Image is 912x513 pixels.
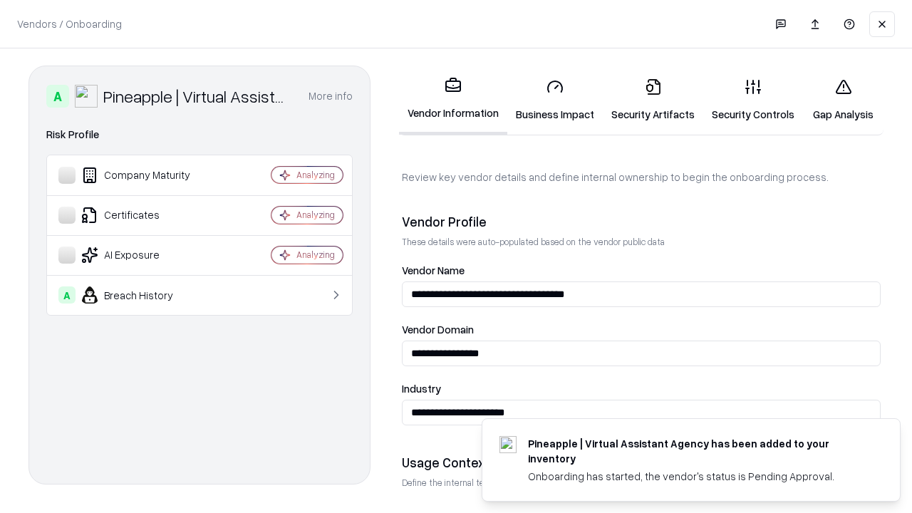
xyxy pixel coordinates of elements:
div: Onboarding has started, the vendor's status is Pending Approval. [528,469,866,484]
button: More info [309,83,353,109]
a: Gap Analysis [803,67,883,133]
p: Define the internal team and reason for using this vendor. This helps assess business relevance a... [402,477,881,489]
p: Vendors / Onboarding [17,16,122,31]
a: Security Artifacts [603,67,703,133]
div: Usage Context [402,454,881,471]
div: Vendor Profile [402,213,881,230]
img: trypineapple.com [499,436,517,453]
div: Analyzing [296,249,335,261]
a: Business Impact [507,67,603,133]
div: Company Maturity [58,167,229,184]
div: Breach History [58,286,229,304]
div: Risk Profile [46,126,353,143]
a: Vendor Information [399,66,507,135]
div: Analyzing [296,209,335,221]
div: Analyzing [296,169,335,181]
div: Pineapple | Virtual Assistant Agency has been added to your inventory [528,436,866,466]
div: Pineapple | Virtual Assistant Agency [103,85,291,108]
label: Vendor Name [402,265,881,276]
img: Pineapple | Virtual Assistant Agency [75,85,98,108]
div: A [46,85,69,108]
label: Industry [402,383,881,394]
a: Security Controls [703,67,803,133]
div: AI Exposure [58,247,229,264]
div: Certificates [58,207,229,224]
div: A [58,286,76,304]
p: These details were auto-populated based on the vendor public data [402,236,881,248]
p: Review key vendor details and define internal ownership to begin the onboarding process. [402,170,881,185]
label: Vendor Domain [402,324,881,335]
